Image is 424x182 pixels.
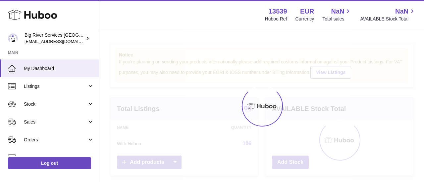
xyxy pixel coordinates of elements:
a: NaN Total sales [322,7,352,22]
div: Currency [295,16,314,22]
strong: EUR [300,7,314,16]
span: NaN [331,7,344,16]
span: AVAILABLE Stock Total [360,16,416,22]
span: My Dashboard [24,65,94,72]
span: Usage [24,155,94,161]
span: Sales [24,119,87,125]
span: [EMAIL_ADDRESS][DOMAIN_NAME] [25,39,97,44]
img: de-logistics@bigriverintl.com [8,33,18,43]
a: Log out [8,157,91,169]
strong: 13539 [269,7,287,16]
span: Total sales [322,16,352,22]
span: Stock [24,101,87,107]
span: Listings [24,83,87,90]
div: Huboo Ref [265,16,287,22]
a: NaN AVAILABLE Stock Total [360,7,416,22]
span: Orders [24,137,87,143]
div: Big River Services [GEOGRAPHIC_DATA] [25,32,84,45]
span: NaN [395,7,408,16]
